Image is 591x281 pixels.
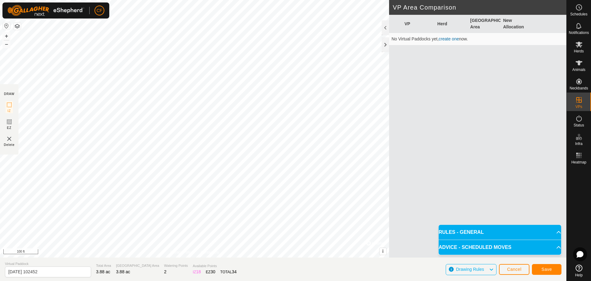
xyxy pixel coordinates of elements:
img: VP [6,135,13,143]
a: Contact Us [201,250,219,255]
span: Available Points [193,263,236,269]
span: Neckbands [569,86,588,90]
span: Save [541,267,552,272]
span: 2 [164,269,167,274]
span: [GEOGRAPHIC_DATA] Area [116,263,159,268]
span: RULES - GENERAL [439,229,484,236]
th: [GEOGRAPHIC_DATA] Area [468,15,501,33]
h2: VP Area Comparison [393,4,566,11]
img: Gallagher Logo [7,5,84,16]
div: IZ [193,269,201,275]
th: VP [402,15,435,33]
span: Virtual Paddock [5,261,91,267]
span: Watering Points [164,263,188,268]
span: Status [573,123,584,127]
span: i [382,249,384,254]
span: Drawing Rules [456,267,484,272]
div: EZ [206,269,215,275]
a: create one [439,36,459,41]
span: VPs [575,105,582,109]
span: Delete [4,143,15,147]
span: EZ [7,126,12,130]
span: 18 [196,269,201,274]
a: Privacy Policy [170,250,193,255]
span: Total Area [96,263,111,268]
td: No Virtual Paddocks yet, now. [389,33,566,45]
button: Save [532,264,561,275]
span: 3.88 ac [116,269,130,274]
div: TOTAL [220,269,237,275]
a: Help [567,262,591,279]
button: Map Layers [14,23,21,30]
span: Herds [574,49,584,53]
span: Heatmap [571,160,586,164]
span: 3.88 ac [96,269,110,274]
span: Infra [575,142,582,146]
th: New Allocation [501,15,533,33]
span: CF [97,7,103,14]
span: IZ [8,109,11,113]
span: Schedules [570,12,587,16]
p-accordion-header: RULES - GENERAL [439,225,561,240]
th: Herd [435,15,468,33]
span: Notifications [569,31,589,35]
p-accordion-header: ADVICE - SCHEDULED MOVES [439,240,561,255]
span: 34 [232,269,237,274]
span: 30 [211,269,215,274]
span: Animals [572,68,585,72]
button: + [3,32,10,40]
span: Help [575,273,583,277]
div: DRAW [4,92,14,96]
button: Cancel [499,264,529,275]
button: i [380,248,386,255]
span: Cancel [507,267,521,272]
span: ADVICE - SCHEDULED MOVES [439,244,511,251]
button: Reset Map [3,22,10,30]
button: – [3,40,10,48]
